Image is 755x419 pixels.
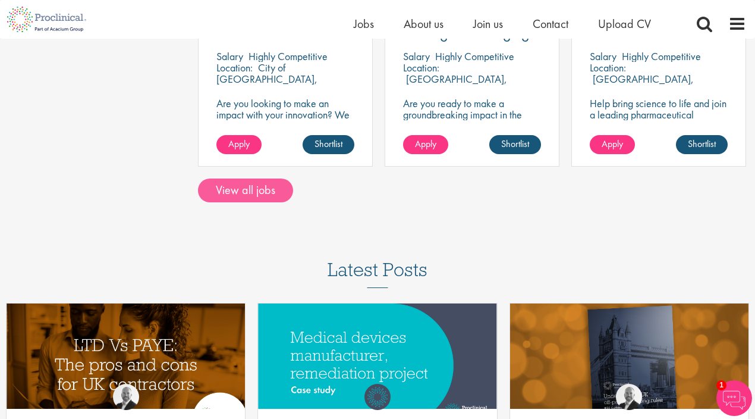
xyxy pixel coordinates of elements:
[216,135,262,154] a: Apply
[590,49,616,63] span: Salary
[7,304,245,409] a: Link to a post
[216,49,243,63] span: Salary
[403,135,448,154] a: Apply
[473,16,503,32] a: Join us
[590,135,635,154] a: Apply
[590,72,694,97] p: [GEOGRAPHIC_DATA], [GEOGRAPHIC_DATA]
[198,179,293,202] a: View all jobs
[113,384,139,410] img: Sean Moran
[510,304,748,409] a: Link to a post
[328,259,427,288] h3: Latest Posts
[435,49,514,63] p: Highly Competitive
[404,16,443,32] a: About us
[258,304,496,409] a: Link to a post
[248,49,328,63] p: Highly Competitive
[415,137,436,150] span: Apply
[403,11,541,40] a: Regulatory Senior Manager - Emerging Markets
[616,384,642,410] img: Sean Moran
[216,61,253,74] span: Location:
[590,11,728,40] a: Clinical Research Coordinator
[403,49,430,63] span: Salary
[354,16,374,32] a: Jobs
[602,137,623,150] span: Apply
[716,380,726,390] span: 1
[676,135,728,154] a: Shortlist
[216,98,354,165] p: Are you looking to make an impact with your innovation? We are working with a well-established ph...
[364,384,391,410] img: Proclinical Staffing
[216,61,317,97] p: City of [GEOGRAPHIC_DATA], [GEOGRAPHIC_DATA]
[533,16,568,32] a: Contact
[303,135,354,154] a: Shortlist
[403,61,439,74] span: Location:
[489,135,541,154] a: Shortlist
[716,380,752,416] img: Chatbot
[598,16,651,32] a: Upload CV
[228,137,250,150] span: Apply
[590,98,728,154] p: Help bring science to life and join a leading pharmaceutical company to play a key role in delive...
[622,49,701,63] p: Highly Competitive
[403,98,541,165] p: Are you ready to make a groundbreaking impact in the world of biotechnology? Join a growing compa...
[590,61,626,74] span: Location:
[403,72,507,97] p: [GEOGRAPHIC_DATA], [GEOGRAPHIC_DATA]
